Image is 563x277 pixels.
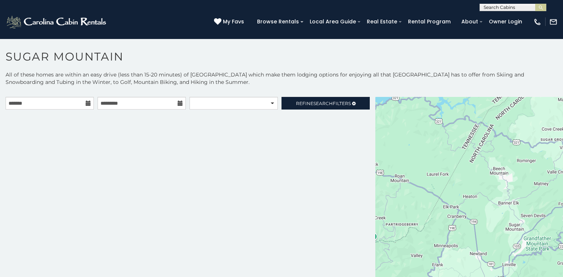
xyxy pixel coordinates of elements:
img: mail-regular-white.png [549,18,557,26]
a: Local Area Guide [306,16,360,27]
a: Rental Program [404,16,454,27]
a: RefineSearchFilters [281,97,370,110]
a: About [458,16,482,27]
img: White-1-2.png [6,14,108,29]
a: Owner Login [485,16,526,27]
span: Search [313,101,333,106]
a: Real Estate [363,16,401,27]
a: My Favs [214,18,246,26]
span: Refine Filters [296,101,351,106]
img: phone-regular-white.png [533,18,541,26]
span: My Favs [223,18,244,26]
a: Browse Rentals [253,16,303,27]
